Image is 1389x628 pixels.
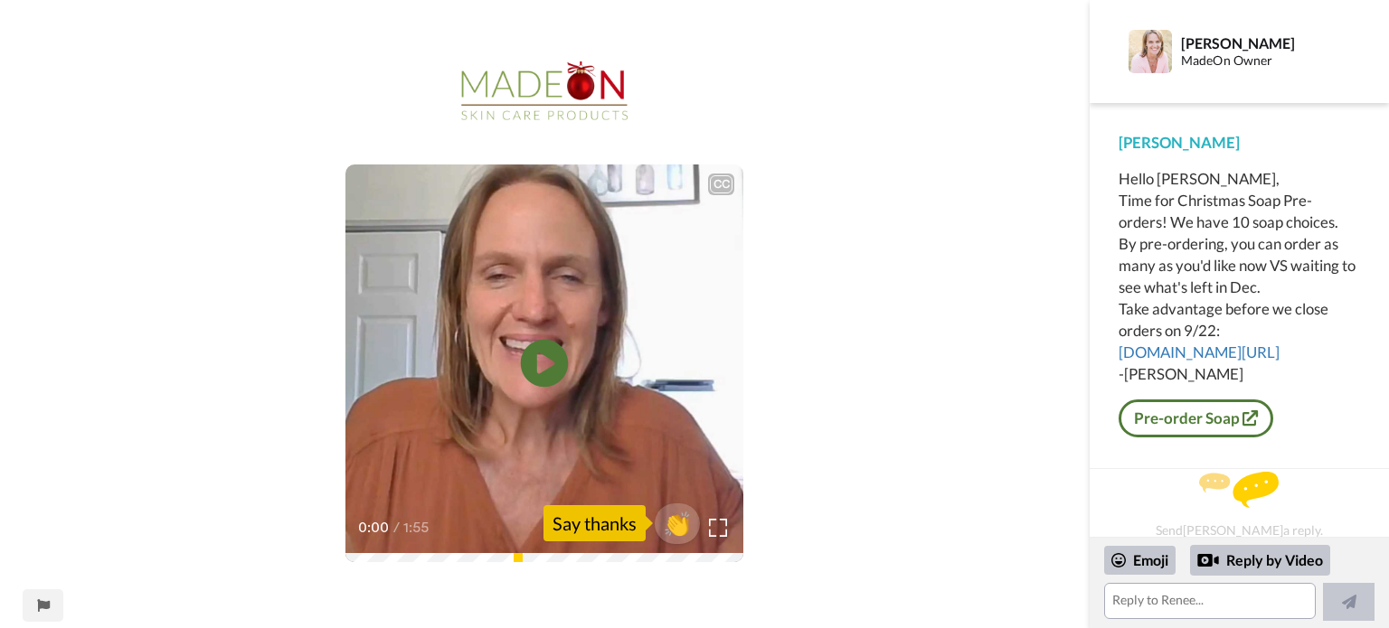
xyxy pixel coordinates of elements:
[403,517,435,539] span: 1:55
[49,105,63,119] img: tab_domain_overview_orange.svg
[445,61,644,127] img: 30abbdd1-ad99-46ea-8706-3e8bfce17d6f
[1119,132,1360,154] div: [PERSON_NAME]
[29,47,43,61] img: website_grey.svg
[1190,545,1330,576] div: Reply by Video
[1119,168,1360,385] div: Hello [PERSON_NAME], Time for Christmas Soap Pre-orders! We have 10 soap choices. By pre-ordering...
[51,29,89,43] div: v 4.0.25
[1181,53,1359,69] div: MadeOn Owner
[1119,342,1280,361] a: [DOMAIN_NAME][URL]
[393,517,400,539] span: /
[710,175,732,193] div: CC
[358,517,390,539] span: 0:00
[29,29,43,43] img: logo_orange.svg
[69,107,162,118] div: Domain Overview
[655,503,700,544] button: 👏
[1104,546,1176,575] div: Emoji
[1129,30,1172,73] img: Profile Image
[655,509,700,538] span: 👏
[709,519,727,537] img: Full screen
[200,107,305,118] div: Keywords by Traffic
[1119,399,1273,437] a: Pre-order Soap
[1181,34,1359,52] div: [PERSON_NAME]
[1197,549,1219,571] div: Reply by Video
[1199,472,1279,508] img: message.svg
[47,47,199,61] div: Domain: [DOMAIN_NAME]
[543,505,646,541] div: Say thanks
[180,105,194,119] img: tab_keywords_by_traffic_grey.svg
[1114,487,1365,521] div: Send [PERSON_NAME] a reply.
